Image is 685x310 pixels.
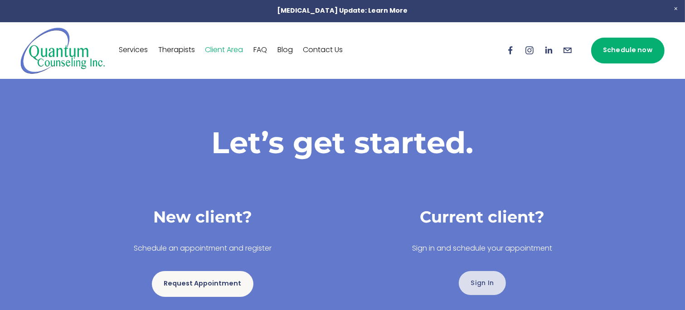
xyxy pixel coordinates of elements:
a: Request Appointment [152,271,253,297]
p: Sign in and schedule your appointment [350,242,615,256]
a: FAQ [253,43,267,58]
a: Services [119,43,148,58]
h3: Current client? [350,207,615,228]
a: info@quantumcounselinginc.com [563,45,573,55]
a: Instagram [525,45,534,55]
img: Quantum Counseling Inc. | Change starts here. [20,27,105,74]
a: Facebook [505,45,515,55]
a: Contact Us [303,43,343,58]
a: Client Area [205,43,243,58]
a: Schedule now [591,38,665,63]
a: Blog [277,43,293,58]
p: Schedule an appointment and register [71,242,335,256]
a: Sign In [459,271,506,295]
a: LinkedIn [544,45,554,55]
h1: Let’s get started. [71,124,615,160]
h3: New client? [71,207,335,228]
a: Therapists [158,43,195,58]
